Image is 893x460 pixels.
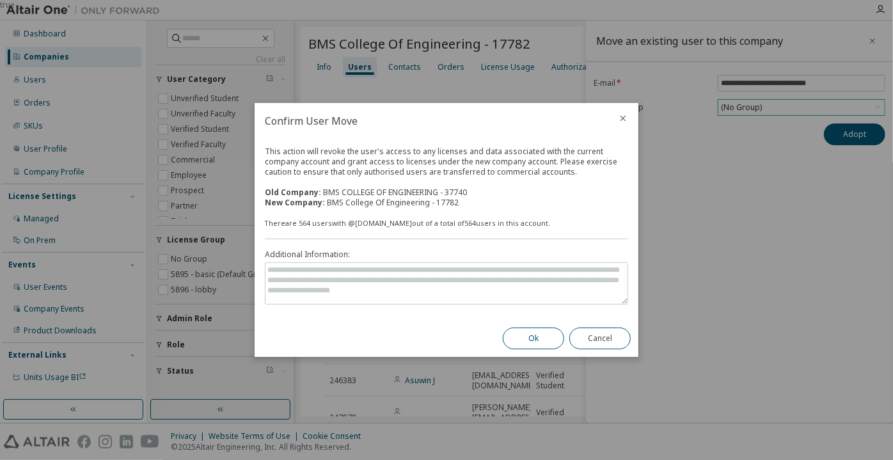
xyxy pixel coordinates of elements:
button: close [618,113,628,123]
label: Additional Information: [265,250,628,260]
h2: Confirm User Move [255,103,608,139]
div: There are 564 users with @ [DOMAIN_NAME] out of a total of 564 users in this account. [265,218,628,228]
button: Ok [503,328,564,349]
button: Cancel [569,328,631,349]
b: New Company: [265,197,325,208]
div: This action will revoke the user's access to any licenses and data associated with the current co... [265,147,628,208]
b: Old Company: [265,187,321,198]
